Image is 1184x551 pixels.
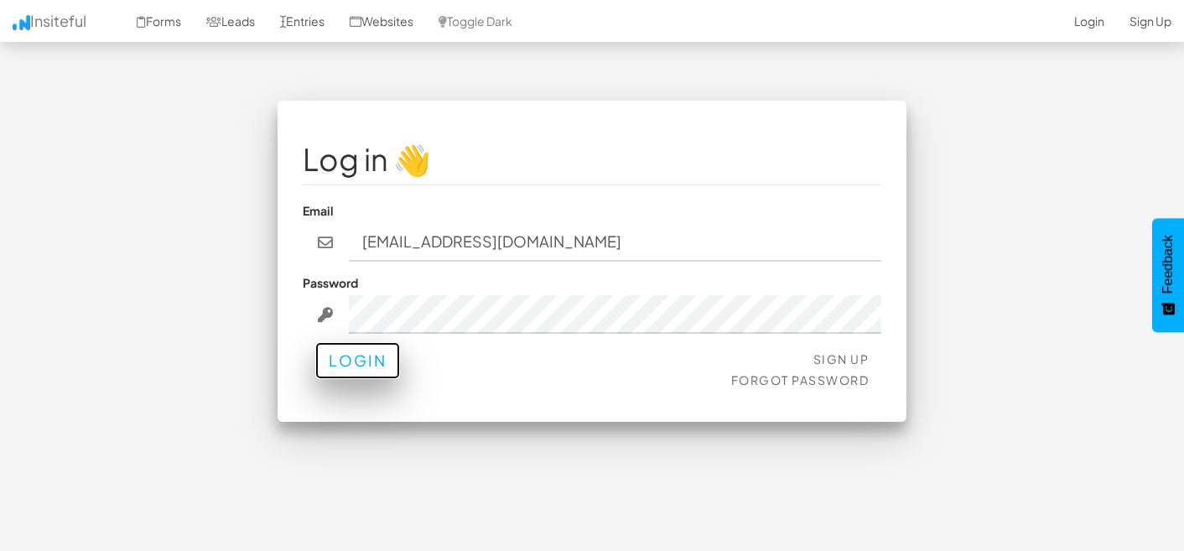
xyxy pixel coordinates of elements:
[1161,235,1176,294] span: Feedback
[303,274,358,291] label: Password
[303,143,881,176] h1: Log in 👋
[731,372,870,387] a: Forgot Password
[303,202,334,219] label: Email
[1152,218,1184,332] button: Feedback - Show survey
[13,15,30,30] img: icon.png
[349,223,882,262] input: john@doe.com
[813,351,870,366] a: Sign Up
[315,342,400,379] button: Login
